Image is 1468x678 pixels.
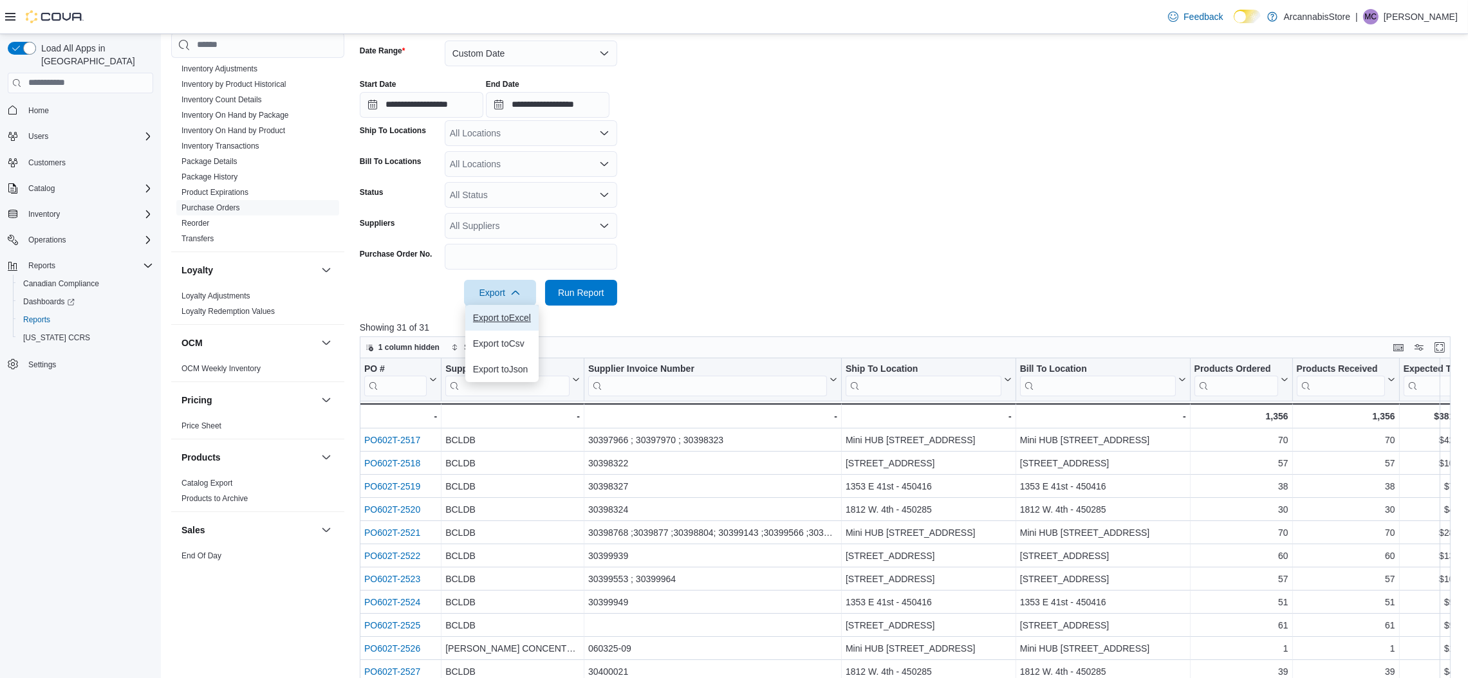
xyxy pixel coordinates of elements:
[181,493,248,504] span: Products to Archive
[364,458,420,468] a: PO602T-2518
[446,340,503,355] button: Sort fields
[360,156,422,167] label: Bill To Locations
[445,525,580,540] div: BCLDB
[23,154,153,170] span: Customers
[465,356,539,382] button: Export toJson
[181,219,209,228] a: Reorder
[13,293,158,311] a: Dashboards
[23,297,75,307] span: Dashboards
[181,494,248,503] a: Products to Archive
[1365,9,1377,24] span: MC
[23,103,54,118] a: Home
[23,258,153,273] span: Reports
[1194,363,1278,396] div: Products Ordered
[846,363,1012,396] button: Ship To Location
[181,291,250,300] a: Loyalty Adjustments
[445,363,580,396] button: Supplier
[1020,502,1186,517] div: 1812 W. 4th - 450285
[23,232,153,248] span: Operations
[18,330,153,345] span: Washington CCRS
[360,125,426,136] label: Ship To Locations
[3,231,158,249] button: Operations
[319,450,334,465] button: Products
[23,357,61,372] a: Settings
[364,597,420,607] a: PO602T-2524
[1194,525,1288,540] div: 70
[846,594,1012,610] div: 1353 E 41st - 450416
[23,129,153,144] span: Users
[364,504,420,515] a: PO602T-2520
[181,524,316,536] button: Sales
[181,80,286,89] a: Inventory by Product Historical
[181,524,205,536] h3: Sales
[486,92,609,118] input: Press the down key to open a popover containing a calendar.
[28,105,49,116] span: Home
[1194,594,1288,610] div: 51
[1296,525,1395,540] div: 70
[1432,340,1447,355] button: Enter fullscreen
[558,286,604,299] span: Run Report
[473,338,531,349] span: Export to Csv
[486,79,519,89] label: End Date
[181,421,221,431] span: Price Sheet
[23,232,71,248] button: Operations
[445,571,580,587] div: BCLDB
[588,571,837,587] div: 30399553 ; 30399964
[23,206,153,222] span: Inventory
[588,363,827,396] div: Supplier Invoice Number
[360,218,395,228] label: Suppliers
[1194,363,1278,375] div: Products Ordered
[181,110,289,120] span: Inventory On Hand by Package
[18,276,104,291] a: Canadian Compliance
[1020,363,1176,375] div: Bill To Location
[1020,548,1186,563] div: [STREET_ADDRESS]
[23,206,65,222] button: Inventory
[588,502,837,517] div: 30398324
[1296,641,1395,656] div: 1
[1194,363,1288,396] button: Products Ordered
[545,280,617,306] button: Run Report
[364,620,420,630] a: PO602T-2525
[846,548,1012,563] div: [STREET_ADDRESS]
[23,279,99,289] span: Canadian Compliance
[588,641,837,656] div: 060325-09
[1296,502,1395,517] div: 30
[181,126,285,135] a: Inventory On Hand by Product
[181,479,232,488] a: Catalog Export
[846,502,1012,517] div: 1812 W. 4th - 450285
[846,432,1012,448] div: Mini HUB [STREET_ADDRESS]
[181,394,316,407] button: Pricing
[18,312,153,327] span: Reports
[599,128,609,138] button: Open list of options
[1020,594,1186,610] div: 1353 E 41st - 450416
[846,455,1012,471] div: [STREET_ADDRESS]
[1020,363,1186,396] button: Bill To Location
[181,218,209,228] span: Reorder
[319,392,334,408] button: Pricing
[181,336,316,349] button: OCM
[181,172,237,182] span: Package History
[3,101,158,120] button: Home
[1020,432,1186,448] div: Mini HUB [STREET_ADDRESS]
[360,46,405,56] label: Date Range
[1020,525,1186,540] div: Mini HUB [STREET_ADDRESS]
[28,131,48,142] span: Users
[364,363,427,396] div: PO # URL
[364,666,420,677] a: PO602T-2527
[1194,641,1288,656] div: 1
[1296,571,1395,587] div: 57
[13,329,158,347] button: [US_STATE] CCRS
[1355,9,1358,24] p: |
[181,125,285,136] span: Inventory On Hand by Product
[181,156,237,167] span: Package Details
[1234,10,1261,23] input: Dark Mode
[18,276,153,291] span: Canadian Compliance
[588,363,827,375] div: Supplier Invoice Number
[181,451,316,464] button: Products
[364,643,420,654] a: PO602T-2526
[181,234,214,243] a: Transfers
[23,356,153,372] span: Settings
[181,64,257,74] span: Inventory Adjustments
[1020,571,1186,587] div: [STREET_ADDRESS]
[1284,9,1351,24] p: ArcannabisStore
